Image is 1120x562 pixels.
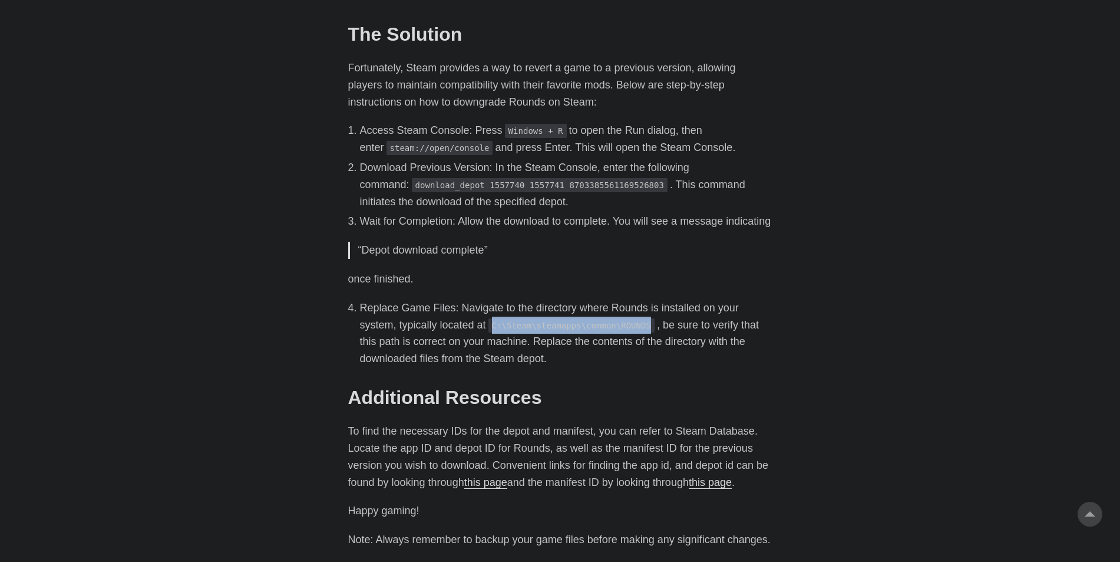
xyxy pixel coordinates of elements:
[348,423,772,491] p: To find the necessary IDs for the depot and manifest, you can refer to Steam Database. Locate the...
[464,476,507,488] a: this page
[358,242,764,259] p: “Depot download complete”
[360,159,772,210] li: Download Previous Version: In the Steam Console, enter the following command: . This command init...
[689,476,732,488] a: this page
[348,531,772,548] p: Note: Always remember to backup your game files before making any significant changes.
[386,141,493,155] code: steam://open/console
[348,60,772,110] p: Fortunately, Steam provides a way to revert a game to a previous version, allowing players to mai...
[1078,502,1102,527] a: go to top
[412,178,668,192] code: download_depot 1557740 1557741 8703385561169526803
[505,124,567,138] code: Windows + R
[348,23,772,45] h2: The Solution
[348,386,772,409] h2: Additional Resources
[348,502,772,520] p: Happy gaming!
[360,300,772,367] li: Replace Game Files: Navigate to the directory where Rounds is installed on your system, typically...
[488,318,655,333] code: C:\Steam\steamapps\common\ROUNDS
[360,213,772,230] li: Wait for Completion: Allow the download to complete. You will see a message indicating
[360,122,772,156] li: Access Steam Console: Press to open the Run dialog, then enter and press Enter. This will open th...
[348,271,772,288] p: once finished.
